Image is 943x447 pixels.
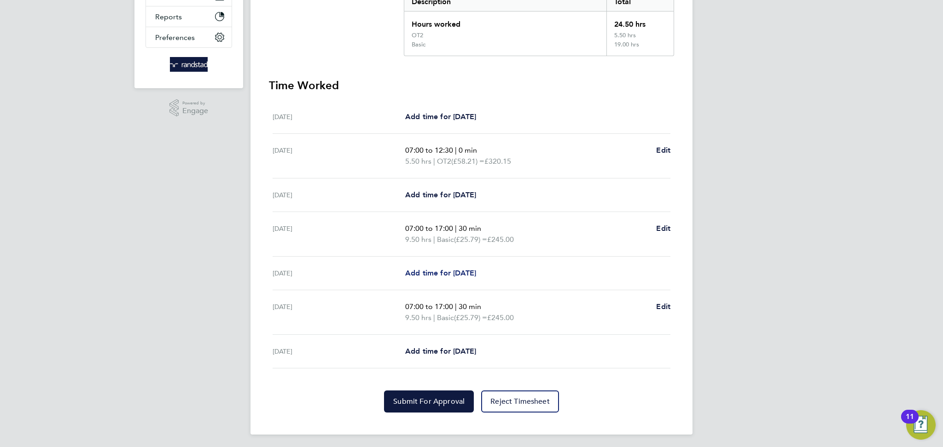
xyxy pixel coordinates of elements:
[656,223,670,234] a: Edit
[906,417,914,429] div: 11
[454,313,487,322] span: (£25.79) =
[405,268,476,279] a: Add time for [DATE]
[155,33,195,42] span: Preferences
[273,145,405,167] div: [DATE]
[459,146,477,155] span: 0 min
[405,347,476,355] span: Add time for [DATE]
[273,189,405,201] div: [DATE]
[455,302,457,311] span: |
[606,32,674,41] div: 5.50 hrs
[656,302,670,311] span: Edit
[656,145,670,156] a: Edit
[606,41,674,56] div: 19.00 hrs
[146,57,232,72] a: Go to home page
[459,224,481,233] span: 30 min
[405,346,476,357] a: Add time for [DATE]
[437,234,454,245] span: Basic
[269,78,674,93] h3: Time Worked
[405,302,453,311] span: 07:00 to 17:00
[405,313,431,322] span: 9.50 hrs
[146,27,232,47] button: Preferences
[404,11,606,32] div: Hours worked
[405,111,476,122] a: Add time for [DATE]
[393,397,465,406] span: Submit For Approval
[437,156,451,167] span: OT2
[155,12,182,21] span: Reports
[433,313,435,322] span: |
[433,157,435,166] span: |
[490,397,550,406] span: Reject Timesheet
[405,235,431,244] span: 9.50 hrs
[273,268,405,279] div: [DATE]
[273,346,405,357] div: [DATE]
[182,107,208,115] span: Engage
[405,146,453,155] span: 07:00 to 12:30
[273,111,405,122] div: [DATE]
[487,313,514,322] span: £245.00
[405,269,476,277] span: Add time for [DATE]
[656,146,670,155] span: Edit
[405,112,476,121] span: Add time for [DATE]
[459,302,481,311] span: 30 min
[454,235,487,244] span: (£25.79) =
[455,146,457,155] span: |
[412,41,425,48] div: Basic
[455,224,457,233] span: |
[182,99,208,107] span: Powered by
[484,157,511,166] span: £320.15
[169,99,209,117] a: Powered byEngage
[906,410,936,440] button: Open Resource Center, 11 new notifications
[451,157,484,166] span: (£58.21) =
[656,301,670,312] a: Edit
[384,390,474,413] button: Submit For Approval
[405,189,476,201] a: Add time for [DATE]
[606,11,674,32] div: 24.50 hrs
[412,32,423,39] div: OT2
[481,390,559,413] button: Reject Timesheet
[433,235,435,244] span: |
[487,235,514,244] span: £245.00
[656,224,670,233] span: Edit
[146,6,232,27] button: Reports
[405,224,453,233] span: 07:00 to 17:00
[405,157,431,166] span: 5.50 hrs
[437,312,454,323] span: Basic
[273,301,405,323] div: [DATE]
[405,190,476,199] span: Add time for [DATE]
[170,57,208,72] img: randstad-logo-retina.png
[273,223,405,245] div: [DATE]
